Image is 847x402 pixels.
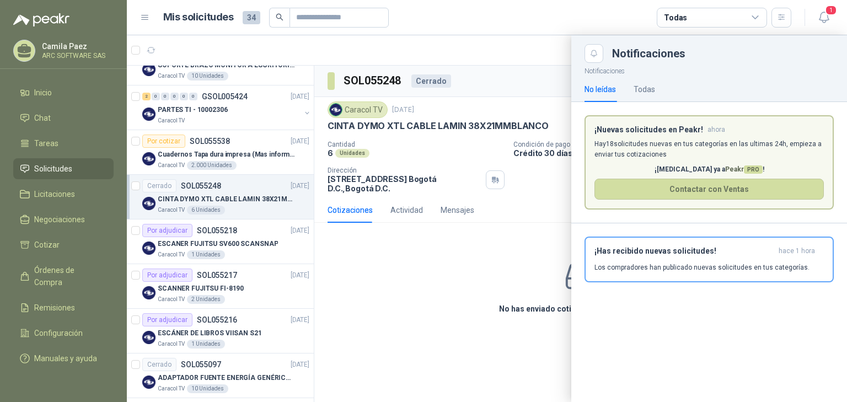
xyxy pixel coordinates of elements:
button: ¡Has recibido nuevas solicitudes!hace 1 hora Los compradores han publicado nuevas solicitudes en ... [585,237,834,282]
h3: ¡Has recibido nuevas solicitudes! [594,246,774,256]
h3: ¡Nuevas solicitudes en Peakr! [594,125,703,135]
span: Negociaciones [34,213,85,226]
div: No leídas [585,83,616,95]
button: 1 [814,8,834,28]
a: Configuración [13,323,114,344]
span: ahora [707,125,725,135]
span: Solicitudes [34,163,72,175]
img: Logo peakr [13,13,69,26]
a: Cotizar [13,234,114,255]
p: Camila Paez [42,42,111,50]
span: Peakr [725,165,763,173]
span: Configuración [34,327,83,339]
a: Manuales y ayuda [13,348,114,369]
span: 34 [243,11,260,24]
span: Órdenes de Compra [34,264,103,288]
div: Notificaciones [612,48,834,59]
a: Remisiones [13,297,114,318]
span: PRO [744,165,763,174]
span: hace 1 hora [779,246,815,256]
span: search [276,13,283,21]
span: 1 [825,5,837,15]
span: Tareas [34,137,58,149]
a: Negociaciones [13,209,114,230]
button: Contactar con Ventas [594,179,824,200]
p: ARC SOFTWARE SAS [42,52,111,59]
p: Los compradores han publicado nuevas solicitudes en tus categorías. [594,262,810,272]
p: Notificaciones [571,63,847,77]
span: Manuales y ayuda [34,352,97,365]
span: Cotizar [34,239,60,251]
div: Todas [634,83,655,95]
p: ¡[MEDICAL_DATA] ya a ! [594,164,824,175]
div: Todas [664,12,687,24]
span: Remisiones [34,302,75,314]
p: Hay 18 solicitudes nuevas en tus categorías en las ultimas 24h, empieza a enviar tus cotizaciones [594,139,824,160]
span: Inicio [34,87,52,99]
a: Chat [13,108,114,128]
button: Close [585,44,603,63]
a: Licitaciones [13,184,114,205]
a: Solicitudes [13,158,114,179]
a: Inicio [13,82,114,103]
a: Órdenes de Compra [13,260,114,293]
span: Chat [34,112,51,124]
h1: Mis solicitudes [163,9,234,25]
a: Tareas [13,133,114,154]
span: Licitaciones [34,188,75,200]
